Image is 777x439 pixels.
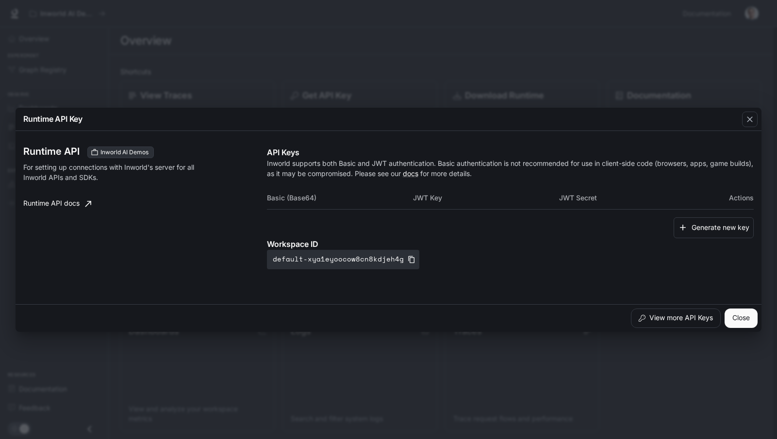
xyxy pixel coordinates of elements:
[267,146,754,158] p: API Keys
[267,238,754,250] p: Workspace ID
[23,162,200,182] p: For setting up connections with Inworld's server for all Inworld APIs and SDKs.
[267,186,413,210] th: Basic (Base64)
[631,309,721,328] button: View more API Keys
[87,146,154,158] div: These keys will apply to your current workspace only
[23,146,80,156] h3: Runtime API
[413,186,559,210] th: JWT Key
[97,148,152,157] span: Inworld AI Demos
[559,186,705,210] th: JWT Secret
[674,217,754,238] button: Generate new key
[23,113,83,125] p: Runtime API Key
[403,169,418,178] a: docs
[267,158,754,179] p: Inworld supports both Basic and JWT authentication. Basic authentication is not recommended for u...
[705,186,754,210] th: Actions
[19,194,95,213] a: Runtime API docs
[267,250,419,269] button: default-xya1eyoocow8cn8kdjeh4g
[725,309,758,328] button: Close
